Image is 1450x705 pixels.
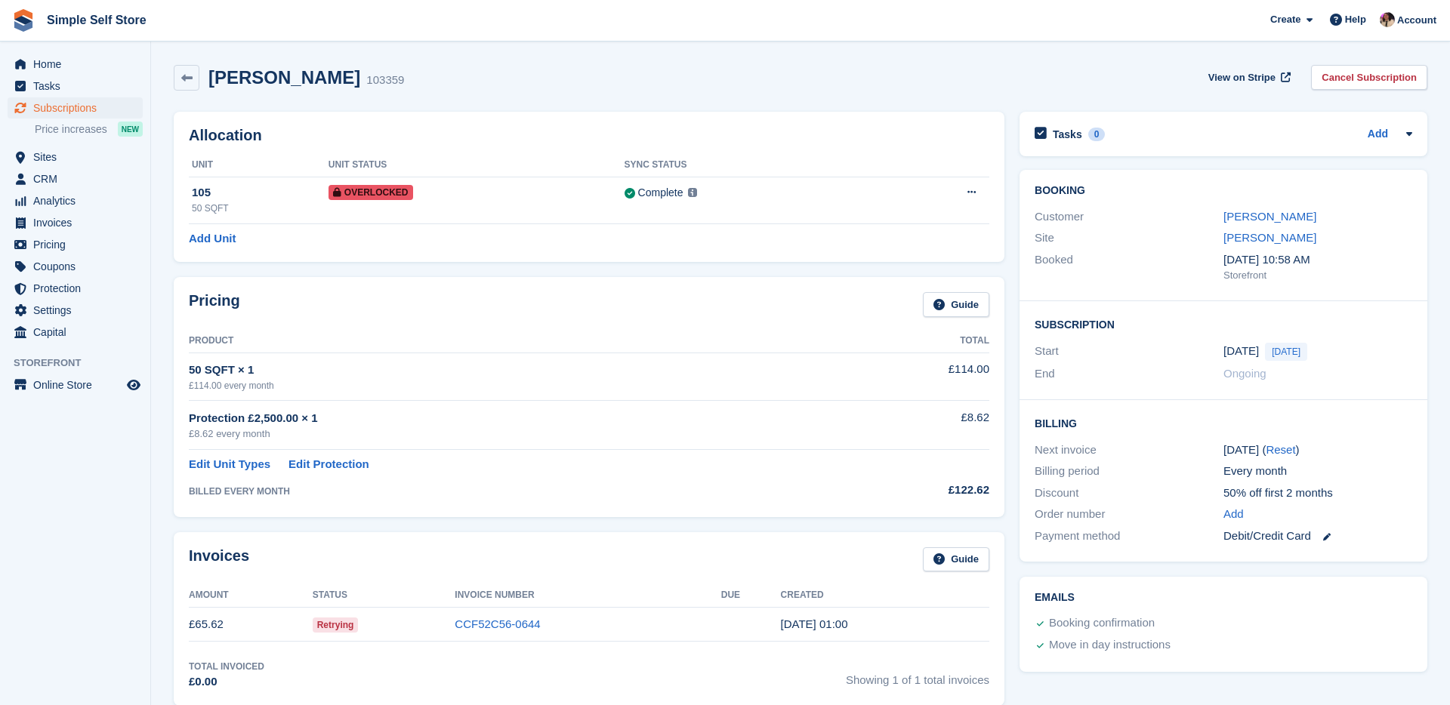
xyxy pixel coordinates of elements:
div: [DATE] ( ) [1223,442,1412,459]
span: CRM [33,168,124,189]
div: Complete [638,185,683,201]
a: menu [8,300,143,321]
a: Add [1223,506,1244,523]
a: menu [8,212,143,233]
span: Analytics [33,190,124,211]
span: Settings [33,300,124,321]
time: 2025-08-26 00:00:19 UTC [781,617,848,630]
span: Pricing [33,234,124,255]
a: menu [8,54,143,75]
td: £114.00 [841,352,989,400]
span: Coupons [33,256,124,277]
span: Tasks [33,75,124,97]
a: menu [8,97,143,119]
th: Sync Status [625,153,878,177]
div: £122.62 [841,482,989,499]
div: 50% off first 2 months [1223,485,1412,502]
span: Home [33,54,124,75]
div: Start [1035,343,1223,361]
div: Discount [1035,485,1223,502]
div: Move in day instructions [1049,636,1171,654]
div: 50 SQFT [192,202,329,215]
a: menu [8,374,143,396]
div: £0.00 [189,673,264,691]
span: Retrying [313,617,359,633]
a: [PERSON_NAME] [1223,210,1316,223]
div: 105 [192,184,329,202]
span: Storefront [14,356,150,371]
a: Price increases NEW [35,121,143,137]
div: Customer [1035,208,1223,226]
div: Booked [1035,251,1223,283]
h2: Allocation [189,127,989,144]
div: Debit/Credit Card [1223,528,1412,545]
h2: Invoices [189,547,249,572]
th: Total [841,329,989,353]
td: £8.62 [841,401,989,450]
div: NEW [118,122,143,137]
div: Storefront [1223,268,1412,283]
a: [PERSON_NAME] [1223,231,1316,244]
time: 2025-08-26 00:00:00 UTC [1223,343,1259,360]
a: menu [8,234,143,255]
div: 0 [1088,128,1106,141]
th: Product [189,329,841,353]
span: Ongoing [1223,367,1266,380]
th: Status [313,583,455,608]
div: £114.00 every month [189,379,841,393]
a: menu [8,256,143,277]
span: Showing 1 of 1 total invoices [846,660,989,691]
a: menu [8,322,143,343]
h2: Tasks [1053,128,1082,141]
a: menu [8,168,143,189]
a: menu [8,190,143,211]
a: Edit Unit Types [189,456,270,473]
h2: Pricing [189,292,240,317]
th: Unit [189,153,329,177]
div: Next invoice [1035,442,1223,459]
a: Preview store [125,376,143,394]
span: Capital [33,322,124,343]
th: Created [781,583,989,608]
a: View on Stripe [1202,65,1294,90]
a: Guide [923,292,989,317]
div: Protection £2,500.00 × 1 [189,410,841,427]
div: £8.62 every month [189,426,841,442]
span: Subscriptions [33,97,124,119]
img: icon-info-grey-7440780725fd019a000dd9b08b2336e03edf1995a4989e88bcd33f0948082b44.svg [688,188,697,197]
div: Billing period [1035,463,1223,480]
div: Every month [1223,463,1412,480]
a: Edit Protection [288,456,369,473]
span: Online Store [33,374,124,396]
a: Simple Self Store [41,8,153,32]
span: Account [1397,13,1436,28]
div: [DATE] 10:58 AM [1223,251,1412,269]
div: Total Invoiced [189,660,264,673]
span: Invoices [33,212,124,233]
th: Unit Status [329,153,625,177]
a: Cancel Subscription [1311,65,1427,90]
div: Site [1035,229,1223,247]
th: Due [721,583,781,608]
div: End [1035,365,1223,383]
img: Scott McCutcheon [1380,12,1395,27]
h2: Subscription [1035,316,1412,331]
span: Protection [33,278,124,299]
div: 50 SQFT × 1 [189,362,841,379]
a: CCF52C56-0644 [455,617,540,630]
a: Add Unit [189,230,236,248]
div: Order number [1035,506,1223,523]
span: View on Stripe [1208,70,1276,85]
h2: Billing [1035,415,1412,430]
h2: [PERSON_NAME] [208,67,360,88]
div: Payment method [1035,528,1223,545]
img: stora-icon-8386f47178a22dfd0bd8f6a31ec36ba5ce8667c1dd55bd0f319d3a0aa187defe.svg [12,9,35,32]
a: menu [8,146,143,168]
th: Invoice Number [455,583,720,608]
span: Create [1270,12,1300,27]
a: Add [1368,126,1388,143]
a: menu [8,75,143,97]
a: Reset [1266,443,1295,456]
h2: Booking [1035,185,1412,197]
span: Overlocked [329,185,413,200]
